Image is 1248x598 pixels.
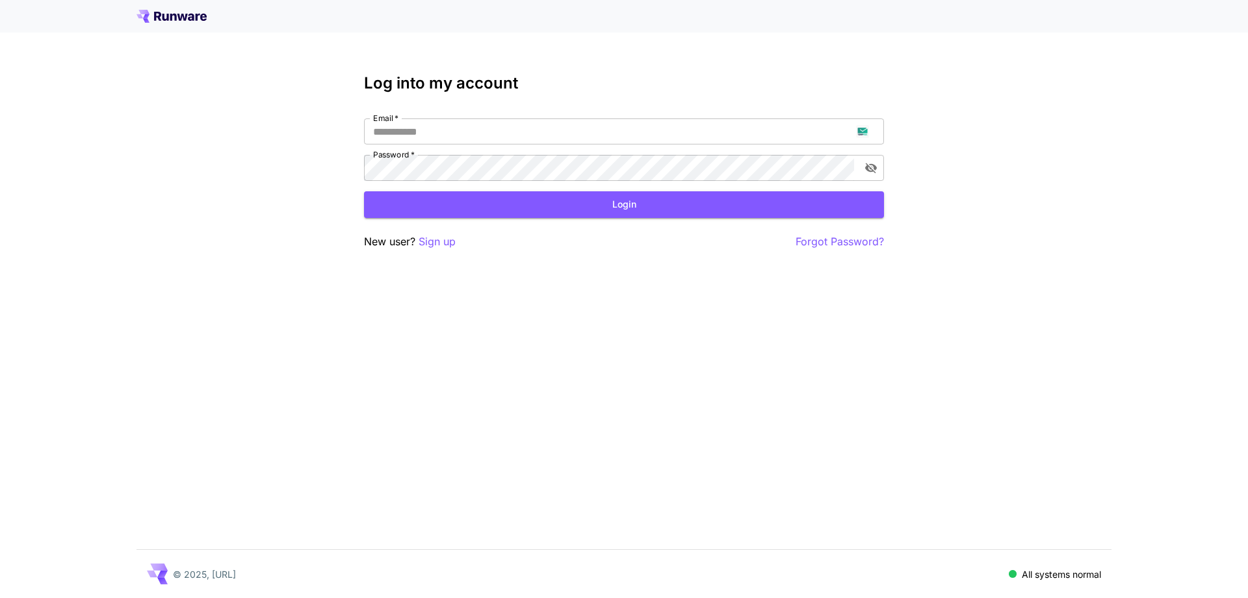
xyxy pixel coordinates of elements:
button: Sign up [419,234,456,250]
button: Login [364,191,884,218]
label: Email [373,113,398,124]
h3: Log into my account [364,74,884,92]
p: All systems normal [1022,567,1101,581]
label: Password [373,149,415,160]
button: toggle password visibility [859,156,883,180]
p: © 2025, [URL] [173,567,236,581]
p: New user? [364,234,456,250]
button: Forgot Password? [796,234,884,250]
